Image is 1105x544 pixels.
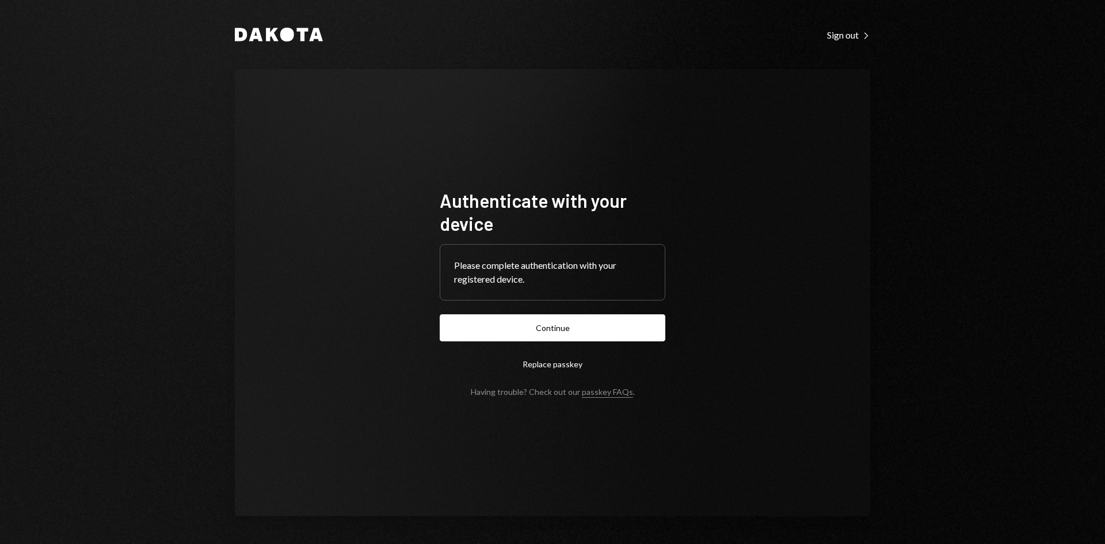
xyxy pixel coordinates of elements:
[827,29,870,41] div: Sign out
[582,387,633,398] a: passkey FAQs
[454,258,651,286] div: Please complete authentication with your registered device.
[440,189,665,235] h1: Authenticate with your device
[471,387,635,397] div: Having trouble? Check out our .
[440,314,665,341] button: Continue
[827,28,870,41] a: Sign out
[440,351,665,378] button: Replace passkey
